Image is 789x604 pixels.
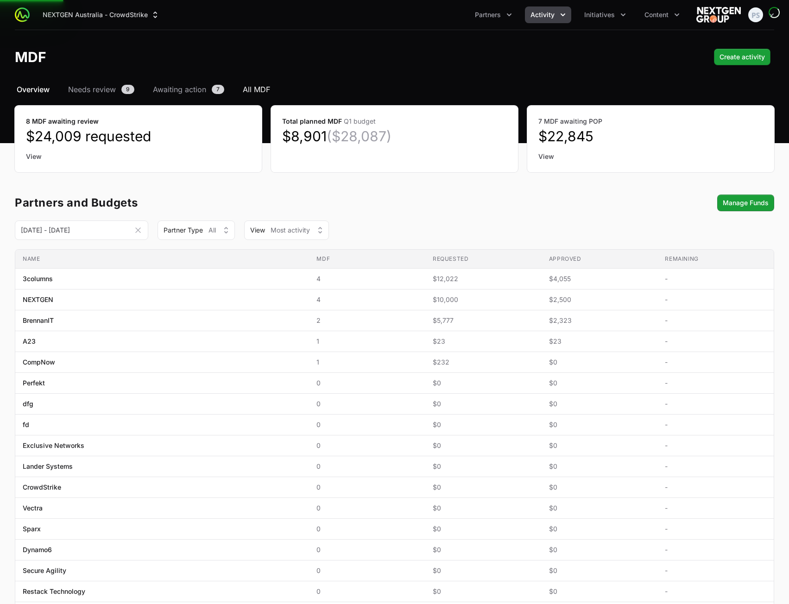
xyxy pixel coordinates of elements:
[433,462,534,471] span: $0
[433,337,534,346] span: $23
[15,250,309,269] th: Name
[639,6,685,23] div: Content menu
[316,316,418,325] span: 2
[538,152,763,161] a: View
[665,503,766,513] span: -
[244,220,329,240] button: ViewMost activity
[23,378,45,388] span: Perfekt
[433,587,534,596] span: $0
[23,295,53,304] span: NEXTGEN
[433,566,534,575] span: $0
[316,378,418,388] span: 0
[549,274,650,283] span: $4,055
[23,503,43,513] span: Vectra
[665,316,766,325] span: -
[153,84,206,95] span: Awaiting action
[549,462,650,471] span: $0
[250,226,265,235] span: View
[316,295,418,304] span: 4
[17,84,50,95] span: Overview
[665,295,766,304] span: -
[644,10,669,19] span: Content
[316,503,418,513] span: 0
[208,226,216,235] span: All
[542,250,658,269] th: Approved
[665,462,766,471] span: -
[538,117,763,126] dt: 7 MDF awaiting POP
[549,524,650,534] span: $0
[66,84,136,95] a: Needs review9
[316,545,418,554] span: 0
[549,545,650,554] span: $0
[282,128,507,145] dd: $8,901
[26,117,251,126] dt: 8 MDF awaiting review
[549,483,650,492] span: $0
[549,441,650,450] span: $0
[584,10,615,19] span: Initiatives
[316,524,418,534] span: 0
[15,84,51,95] a: Overview
[665,483,766,492] span: -
[23,524,41,534] span: Sparx
[23,483,61,492] span: CrowdStrike
[433,545,534,554] span: $0
[271,226,310,235] span: Most activity
[714,49,770,65] button: Create activity
[717,195,774,211] button: Manage Funds
[316,337,418,346] span: 1
[26,128,251,145] dd: $24,009 requested
[433,483,534,492] span: $0
[316,483,418,492] span: 0
[23,587,85,596] span: Restack Technology
[316,399,418,409] span: 0
[37,6,165,23] div: Supplier switch menu
[212,85,224,94] span: 7
[316,274,418,283] span: 4
[433,295,534,304] span: $10,000
[433,399,534,409] span: $0
[549,420,650,429] span: $0
[469,6,518,23] button: Partners
[121,85,134,94] span: 9
[549,503,650,513] span: $0
[549,337,650,346] span: $23
[433,378,534,388] span: $0
[657,250,774,269] th: Remaining
[723,197,769,208] span: Manage Funds
[665,545,766,554] span: -
[665,378,766,388] span: -
[665,587,766,596] span: -
[549,566,650,575] span: $0
[164,226,203,235] span: Partner Type
[549,399,650,409] span: $0
[433,274,534,283] span: $12,022
[696,6,741,24] img: NEXTGEN Australia
[26,152,251,161] a: View
[23,274,53,283] span: 3columns
[530,10,555,19] span: Activity
[316,358,418,367] span: 1
[23,358,55,367] span: CompNow
[469,6,518,23] div: Partners menu
[525,6,571,23] button: Activity
[15,220,774,240] section: MDF overview filters
[665,524,766,534] span: -
[327,128,391,145] span: ($28,087)
[15,84,774,95] nav: MDF navigation
[433,316,534,325] span: $5,777
[433,420,534,429] span: $0
[23,420,29,429] span: fd
[665,358,766,367] span: -
[316,441,418,450] span: 0
[433,524,534,534] span: $0
[158,220,235,240] div: Partner Type filter
[282,117,507,126] dt: Total planned MDF
[525,6,571,23] div: Activity menu
[433,358,534,367] span: $232
[15,7,30,22] img: ActivitySource
[639,6,685,23] button: Content
[23,337,36,346] span: A23
[23,399,33,409] span: dfg
[30,6,685,23] div: Main navigation
[316,587,418,596] span: 0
